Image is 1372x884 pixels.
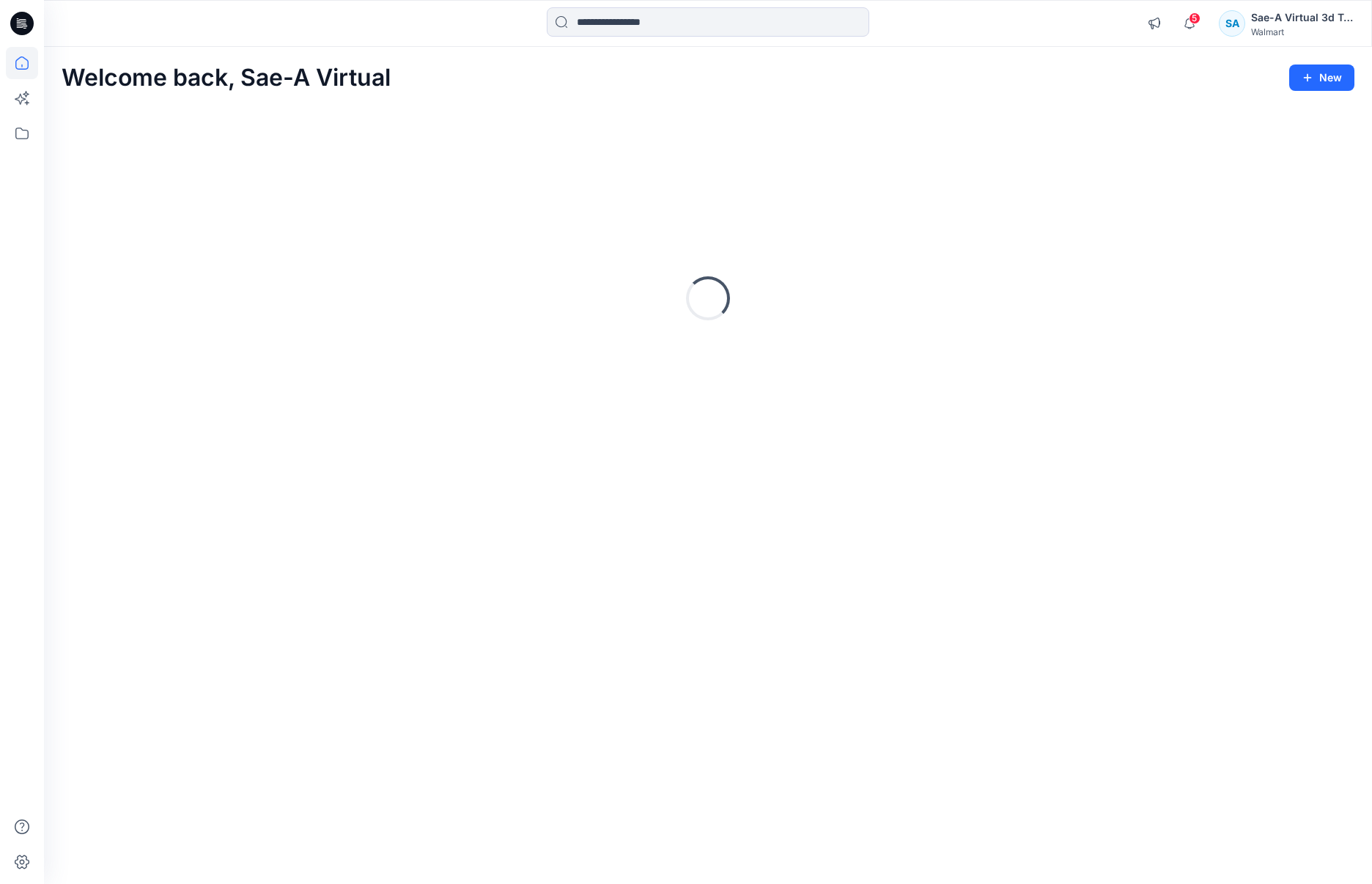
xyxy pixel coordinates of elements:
div: SA [1219,10,1245,37]
div: Sae-A Virtual 3d Team [1251,9,1354,26]
span: 5 [1189,12,1200,24]
button: New [1289,65,1354,91]
h2: Welcome back, Sae-A Virtual [62,65,391,92]
div: Walmart [1251,26,1354,37]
